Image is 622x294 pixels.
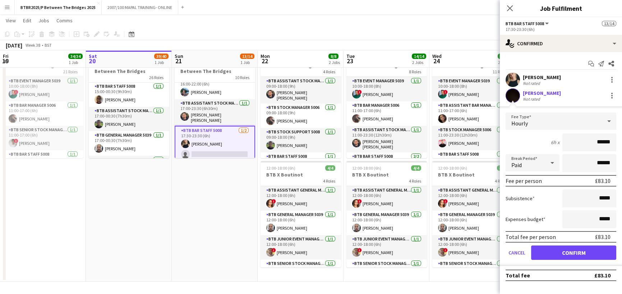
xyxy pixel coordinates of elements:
[63,69,78,74] span: 21 Roles
[89,68,169,74] h3: Between The Bridges
[89,53,97,59] span: Sat
[432,186,513,211] app-card-role: BTB Assistant General Manager 50061/112:00-18:00 (6h)![PERSON_NAME]
[36,16,52,25] a: Jobs
[175,75,255,99] app-card-role: BTB Bar Staff 50081/116:00-22:00 (6h)[PERSON_NAME]
[346,152,427,187] app-card-role: BTB Bar Staff 50082/2
[531,245,616,260] button: Confirm
[261,52,341,158] app-job-card: 09:00-18:00 (9h)4/4Between The Bridges4 RolesBTB Assistant Stock Manager 50061/109:00-18:00 (9h)[...
[175,53,183,59] span: Sun
[346,53,355,59] span: Tue
[323,178,335,184] span: 4 Roles
[431,57,442,65] span: 24
[443,248,448,252] span: !
[432,77,513,101] app-card-role: BTB Event Manager 50391/110:00-18:00 (8h)![PERSON_NAME]
[495,178,507,184] span: 4 Roles
[261,53,270,59] span: Mon
[89,52,169,158] app-job-card: In progress10:00-00:30 (14h30m) (Sun)39/40Between The Bridges26 Roles[PERSON_NAME]BTB Bar Staff 5...
[89,82,169,107] app-card-role: BTB Bar Staff 50081/115:00-00:30 (9h30m)[PERSON_NAME]
[259,57,270,65] span: 22
[432,101,513,126] app-card-role: BTB Assistant Bar Manager 50061/111:00-17:00 (6h)[PERSON_NAME]
[346,259,427,284] app-card-role: BTB Senior Stock Manager 50061/112:00-18:00 (6h)
[45,42,52,48] div: BST
[325,165,335,171] span: 4/4
[500,35,622,52] div: Confirmed
[594,272,611,279] div: £83.10
[261,186,341,211] app-card-role: BTB Assistant General Manager 50061/112:00-18:00 (6h)![PERSON_NAME]
[240,54,254,59] span: 13/14
[511,120,528,127] span: Hourly
[346,77,427,101] app-card-role: BTB Event Manager 50391/110:00-18:00 (8h)![PERSON_NAME]
[506,177,542,184] div: Fee per person
[523,74,561,81] div: [PERSON_NAME]
[154,54,169,59] span: 39/40
[438,165,467,171] span: 12:00-18:00 (6h)
[38,17,49,24] span: Jobs
[272,248,276,252] span: !
[511,161,522,169] span: Paid
[409,178,421,184] span: 4 Roles
[432,161,513,267] app-job-card: 12:00-18:00 (6h)4/4BTB X Boutinot4 RolesBTB Assistant General Manager 50061/112:00-18:00 (6h)![PE...
[346,171,427,178] h3: BTB X Boutinot
[346,235,427,259] app-card-role: BTB Junior Event Manager 50391/112:00-18:00 (6h)![PERSON_NAME]
[595,177,611,184] div: £83.10
[3,77,83,101] app-card-role: BTB Event Manager 50391/110:00-18:00 (8h)![PERSON_NAME]
[432,126,513,150] app-card-role: BTB Stock Manager 50061/111:00-23:30 (12h30m)[PERSON_NAME]
[506,216,545,222] label: Expenses budget
[432,150,513,185] app-card-role: BTB Bar Staff 50082/211:30-17:30 (6h)
[6,17,16,24] span: View
[346,186,427,211] app-card-role: BTB Assistant General Manager 50061/112:00-18:00 (6h)![PERSON_NAME]
[2,57,9,65] span: 19
[506,21,550,26] button: BTB Bar Staff 5008
[412,60,426,65] div: 2 Jobs
[358,248,362,252] span: !
[235,75,249,80] span: 10 Roles
[346,101,427,126] app-card-role: BTB Bar Manager 50061/111:00-17:00 (6h)[PERSON_NAME]
[523,81,542,86] div: Not rated
[432,235,513,259] app-card-role: BTB Junior Event Manager 50391/112:00-18:00 (6h)![PERSON_NAME]
[411,165,421,171] span: 4/4
[432,211,513,235] app-card-role: BTB General Manager 50391/112:00-18:00 (6h)[PERSON_NAME]
[358,199,362,203] span: !
[432,52,513,158] app-job-card: 10:00-23:30 (13h30m)13/13Between The Bridges11 RolesBTB Event Manager 50391/110:00-18:00 (8h)![PE...
[506,195,535,202] label: Subsistence
[14,90,18,94] span: !
[89,131,169,156] app-card-role: BTB General Manager 50391/117:00-00:30 (7h30m)[PERSON_NAME]
[261,77,341,104] app-card-role: BTB Assistant Stock Manager 50061/109:00-18:00 (9h)[PERSON_NAME] [PERSON_NAME]
[346,211,427,235] app-card-role: BTB General Manager 50391/112:00-18:00 (6h)[PERSON_NAME]
[506,21,544,26] span: BTB Bar Staff 5008
[352,165,381,171] span: 12:00-18:00 (6h)
[175,68,255,74] h3: Between The Bridges
[56,17,73,24] span: Comms
[174,57,183,65] span: 21
[345,57,355,65] span: 23
[346,126,427,152] app-card-role: BTB Assistant Stock Manager 50061/111:00-23:30 (12h30m)[PERSON_NAME] [PERSON_NAME]
[261,152,341,177] app-card-role: BTB Bar Staff 50081/1
[346,52,427,158] app-job-card: 10:00-23:30 (13h30m)10/10Between The Bridges8 RolesBTB Event Manager 50391/110:00-18:00 (8h)![PER...
[323,69,335,74] span: 4 Roles
[595,233,611,240] div: £83.10
[175,52,255,158] app-job-card: Updated10:00-23:30 (13h30m)13/14Between The Bridges10 RolesBTB Stock support 50081/115:00-23:30 (...
[551,139,559,146] div: 6h x
[69,60,82,65] div: 1 Job
[54,16,75,25] a: Comms
[3,52,83,158] app-job-card: 10:00-00:30 (14h30m) (Sat)34/34Between The Bridges21 RolesBTB Event Manager 50391/110:00-18:00 (8...
[14,139,18,143] span: !
[272,199,276,203] span: !
[328,54,338,59] span: 8/8
[506,233,556,240] div: Total fee per person
[261,161,341,267] div: 12:00-18:00 (6h)4/4BTB X Boutinot4 RolesBTB Assistant General Manager 50061/112:00-18:00 (6h)![PE...
[432,53,442,59] span: Wed
[261,211,341,235] app-card-role: BTB General Manager 50391/112:00-18:00 (6h)[PERSON_NAME]
[346,161,427,267] app-job-card: 12:00-18:00 (6h)4/4BTB X Boutinot4 RolesBTB Assistant General Manager 50061/112:00-18:00 (6h)![PE...
[24,42,42,48] span: Week 38
[493,69,507,74] span: 11 Roles
[68,54,83,59] span: 34/34
[497,165,507,171] span: 4/4
[261,235,341,259] app-card-role: BTB Junior Event Manager 50391/112:00-18:00 (6h)![PERSON_NAME]
[523,90,561,96] div: [PERSON_NAME]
